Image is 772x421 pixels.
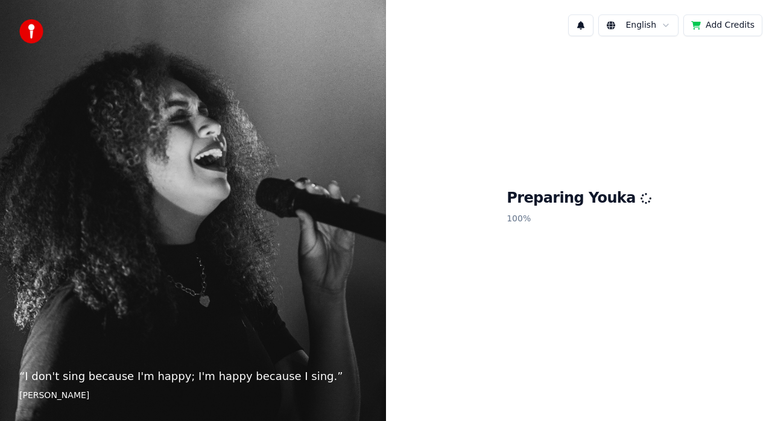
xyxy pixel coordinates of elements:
[19,19,43,43] img: youka
[507,208,651,230] p: 100 %
[19,368,367,385] p: “ I don't sing because I'm happy; I'm happy because I sing. ”
[683,14,762,36] button: Add Credits
[507,189,651,208] h1: Preparing Youka
[19,390,367,402] footer: [PERSON_NAME]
